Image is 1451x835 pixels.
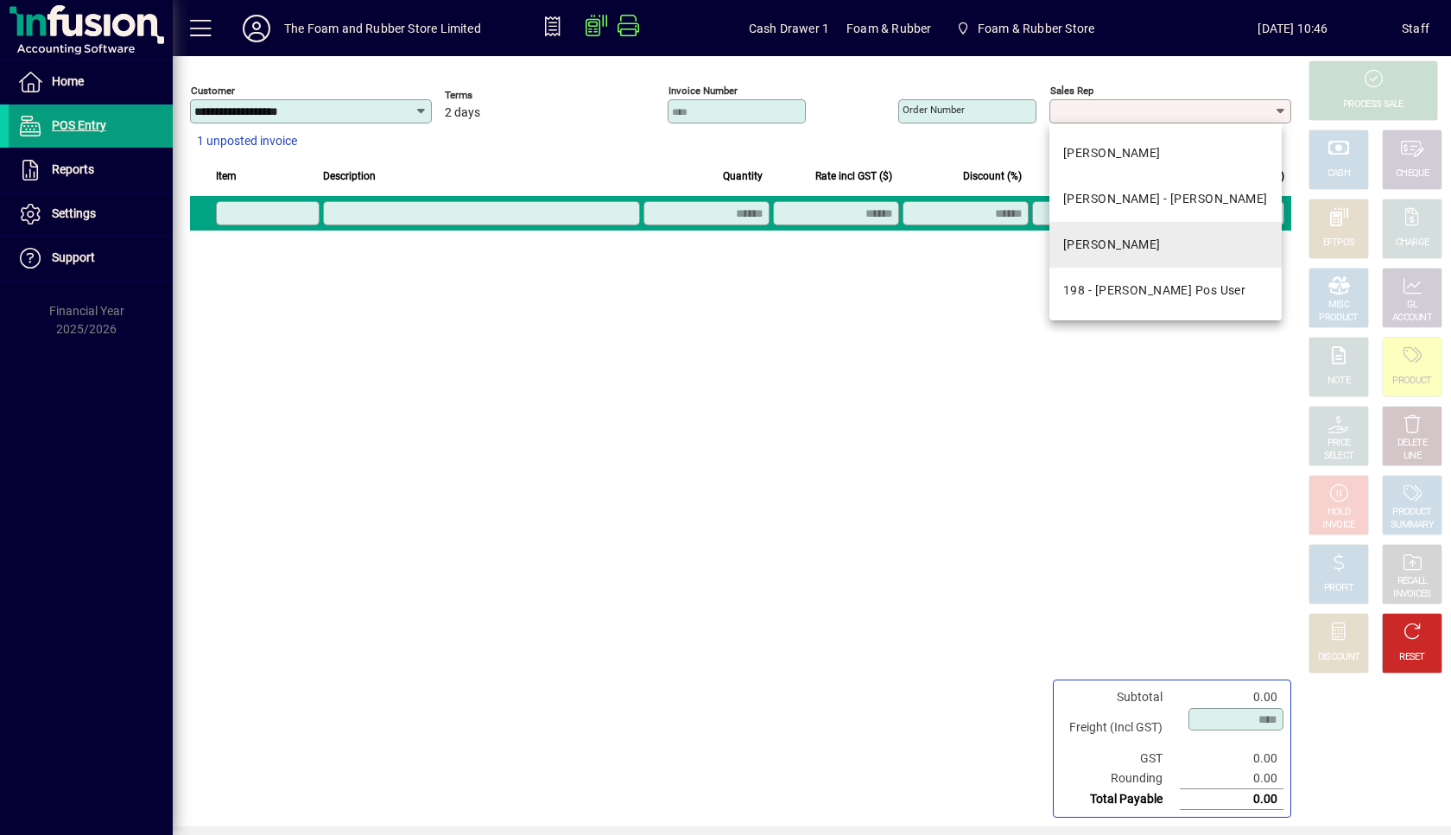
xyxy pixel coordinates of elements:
[1050,85,1093,97] mat-label: Sales rep
[1392,375,1431,388] div: PRODUCT
[191,85,235,97] mat-label: Customer
[1061,769,1180,789] td: Rounding
[1343,98,1403,111] div: PROCESS SALE
[815,167,892,186] span: Rate incl GST ($)
[1324,582,1353,595] div: PROFIT
[1327,437,1351,450] div: PRICE
[52,162,94,176] span: Reports
[52,74,84,88] span: Home
[445,106,480,120] span: 2 days
[190,126,304,157] button: 1 unposted invoice
[9,237,173,280] a: Support
[1049,268,1282,313] mat-option: 198 - Shane Pos User
[1049,222,1282,268] mat-option: SHANE - Shane
[216,167,237,186] span: Item
[1049,130,1282,176] mat-option: DAVE - Dave
[197,132,297,150] span: 1 unposted invoice
[9,193,173,236] a: Settings
[668,85,738,97] mat-label: Invoice number
[1061,687,1180,707] td: Subtotal
[52,206,96,220] span: Settings
[1049,176,1282,222] mat-option: EMMA - Emma Ormsby
[1407,299,1418,312] div: GL
[1399,651,1425,664] div: RESET
[903,104,965,116] mat-label: Order number
[723,167,763,186] span: Quantity
[284,15,481,42] div: The Foam and Rubber Store Limited
[1180,687,1283,707] td: 0.00
[1396,237,1429,250] div: CHARGE
[1180,769,1283,789] td: 0.00
[9,60,173,104] a: Home
[1327,168,1350,180] div: CASH
[1180,789,1283,810] td: 0.00
[1323,237,1355,250] div: EFTPOS
[1063,144,1161,162] div: [PERSON_NAME]
[323,167,376,186] span: Description
[1391,519,1434,532] div: SUMMARY
[1397,575,1428,588] div: RECALL
[1063,190,1268,208] div: [PERSON_NAME] - [PERSON_NAME]
[1393,588,1430,601] div: INVOICES
[749,15,829,42] span: Cash Drawer 1
[229,13,284,44] button: Profile
[1324,450,1354,463] div: SELECT
[9,149,173,192] a: Reports
[52,250,95,264] span: Support
[1403,450,1421,463] div: LINE
[1319,312,1358,325] div: PRODUCT
[1392,506,1431,519] div: PRODUCT
[1184,15,1402,42] span: [DATE] 10:46
[948,13,1101,44] span: Foam & Rubber Store
[1180,749,1283,769] td: 0.00
[1327,506,1350,519] div: HOLD
[1061,749,1180,769] td: GST
[1318,651,1359,664] div: DISCOUNT
[1397,437,1427,450] div: DELETE
[52,118,106,132] span: POS Entry
[978,15,1094,42] span: Foam & Rubber Store
[1402,15,1429,42] div: Staff
[1061,789,1180,810] td: Total Payable
[1396,168,1429,180] div: CHEQUE
[1063,281,1245,300] div: 198 - [PERSON_NAME] Pos User
[445,90,548,101] span: Terms
[1328,299,1349,312] div: MISC
[846,15,931,42] span: Foam & Rubber
[1327,375,1350,388] div: NOTE
[1063,236,1161,254] div: [PERSON_NAME]
[1061,707,1180,749] td: Freight (Incl GST)
[1392,312,1432,325] div: ACCOUNT
[963,167,1022,186] span: Discount (%)
[1322,519,1354,532] div: INVOICE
